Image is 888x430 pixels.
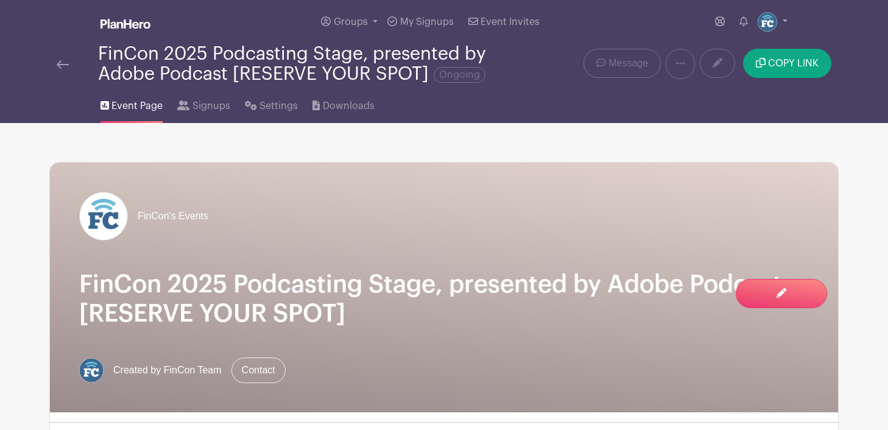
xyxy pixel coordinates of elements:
[113,363,222,378] span: Created by FinCon Team
[758,12,777,32] img: FC%20circle.png
[57,60,69,69] img: back-arrow-29a5d9b10d5bd6ae65dc969a981735edf675c4d7a1fe02e03b50dbd4ba3cdb55.svg
[583,49,661,78] a: Message
[608,56,648,71] span: Message
[79,192,128,241] img: FC%20circle_white.png
[334,17,368,27] span: Groups
[259,99,298,113] span: Settings
[323,99,375,113] span: Downloads
[743,49,831,78] button: COPY LINK
[177,84,230,123] a: Signups
[100,19,150,29] img: logo_white-6c42ec7e38ccf1d336a20a19083b03d10ae64f83f12c07503d8b9e83406b4c7d.svg
[400,17,454,27] span: My Signups
[434,67,485,83] span: Ongoing
[768,58,819,68] span: COPY LINK
[245,84,298,123] a: Settings
[481,17,540,27] span: Event Invites
[312,84,374,123] a: Downloads
[192,99,230,113] span: Signups
[231,358,286,383] a: Contact
[79,270,809,328] h1: FinCon 2025 Podcasting Stage, presented by Adobe Podcast [RESERVE YOUR SPOT]
[98,44,493,84] div: FinCon 2025 Podcasting Stage, presented by Adobe Podcast [RESERVE YOUR SPOT]
[100,84,163,123] a: Event Page
[111,99,163,113] span: Event Page
[138,209,208,224] span: FinCon's Events
[79,358,104,382] img: FC%20circle.png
